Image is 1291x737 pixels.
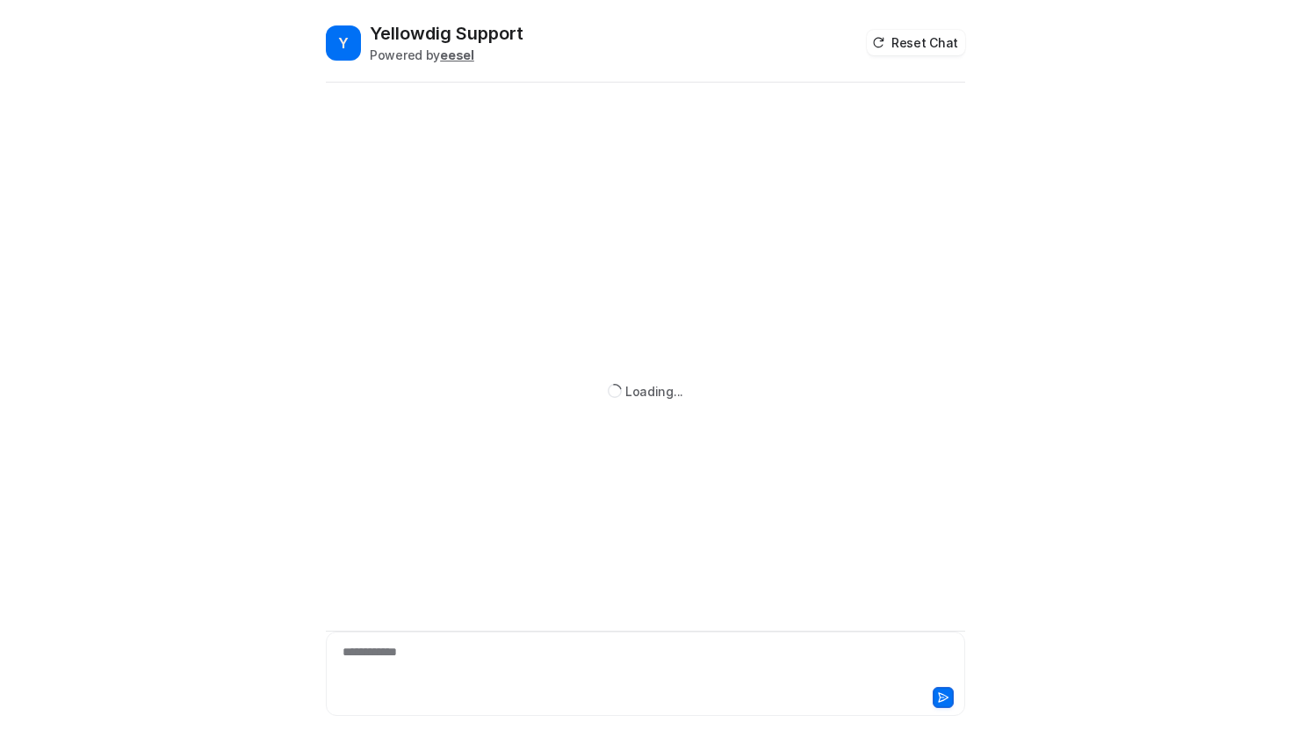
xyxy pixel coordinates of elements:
[370,46,523,64] div: Powered by
[370,21,523,46] h2: Yellowdig Support
[625,382,683,401] div: Loading...
[326,25,361,61] span: Y
[867,30,965,55] button: Reset Chat
[440,47,474,62] b: eesel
